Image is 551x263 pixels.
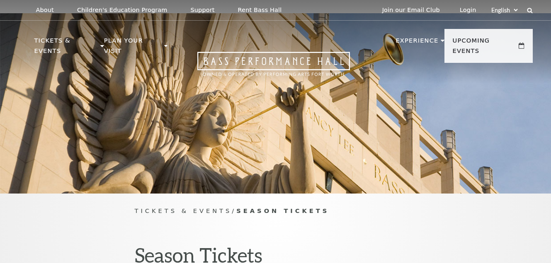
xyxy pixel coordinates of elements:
[135,206,417,216] p: /
[490,6,519,14] select: Select:
[104,36,162,61] p: Plan Your Visit
[453,36,517,61] p: Upcoming Events
[34,36,99,61] p: Tickets & Events
[135,207,232,214] span: Tickets & Events
[191,7,215,14] p: Support
[77,7,167,14] p: Children's Education Program
[396,36,438,50] p: Experience
[236,207,329,214] span: Season Tickets
[238,7,282,14] p: Rent Bass Hall
[36,7,54,14] p: About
